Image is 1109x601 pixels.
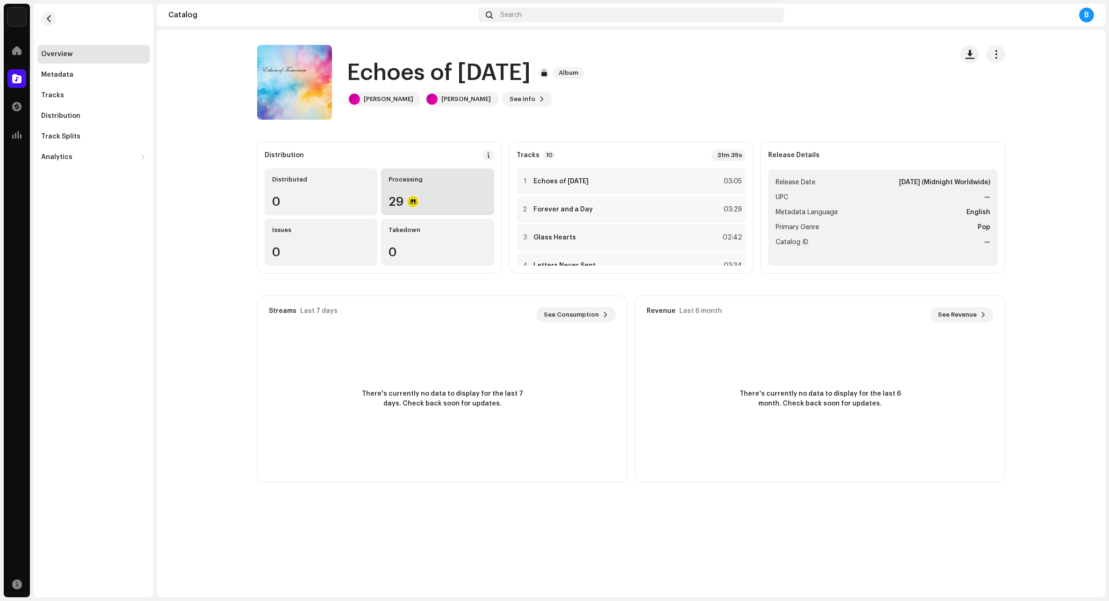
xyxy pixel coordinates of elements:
span: Release Date [776,177,815,188]
span: See Consumption [544,305,599,324]
div: Streams [269,307,296,315]
span: There's currently no data to display for the last 6 month. Check back soon for updates. [736,389,904,409]
div: Processing [389,176,486,183]
div: Metadata [41,71,73,79]
div: Track Splits [41,133,80,140]
span: There's currently no data to display for the last 7 days. Check back soon for updates. [358,389,526,409]
p-badge: 10 [543,151,555,159]
div: Catalog [168,11,475,19]
div: 02:42 [721,232,742,243]
strong: Pop [978,222,990,233]
div: Distribution [265,152,304,159]
div: Last 6 month [679,307,722,315]
span: Catalog ID [776,237,808,248]
strong: Echoes of [DATE] [533,178,589,185]
img: 1c16f3de-5afb-4452-805d-3f3454e20b1b [7,7,26,26]
span: See Info [510,90,535,109]
span: See Revenue [938,305,977,324]
re-m-nav-item: Tracks [37,86,150,105]
h1: Echoes of [DATE] [347,58,531,88]
div: Overview [41,51,72,58]
strong: Release Details [768,152,820,159]
div: 03:29 [721,204,742,215]
re-m-nav-item: Distribution [37,107,150,125]
div: Distribution [41,112,80,120]
strong: — [984,237,990,248]
strong: Tracks [517,152,540,159]
re-m-nav-item: Metadata [37,65,150,84]
button: See Consumption [536,307,616,322]
div: Distributed [272,176,370,183]
strong: — [984,192,990,203]
button: See Info [502,92,552,107]
strong: Letters Never Sent [533,262,596,269]
span: Search [500,11,522,19]
re-m-nav-item: Track Splits [37,127,150,146]
span: Metadata Language [776,207,838,218]
div: 03:34 [721,260,742,271]
strong: Forever and a Day [533,206,593,213]
div: B [1079,7,1094,22]
div: [PERSON_NAME] [364,95,413,103]
div: Analytics [41,153,72,161]
div: Issues [272,226,370,234]
re-m-nav-item: Overview [37,45,150,64]
span: Primary Genre [776,222,819,233]
div: 31m 39s [712,150,746,161]
div: Takedown [389,226,486,234]
span: Album [553,67,584,79]
div: 03:05 [721,176,742,187]
strong: English [966,207,990,218]
strong: [DATE] (Midnight Worldwide) [899,177,990,188]
re-m-nav-dropdown: Analytics [37,148,150,167]
div: [PERSON_NAME] [441,95,491,103]
div: Revenue [647,307,676,315]
div: Tracks [41,92,64,99]
strong: Glass Hearts [533,234,576,241]
button: See Revenue [930,307,994,322]
span: UPC [776,192,788,203]
div: Last 7 days [300,307,338,315]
